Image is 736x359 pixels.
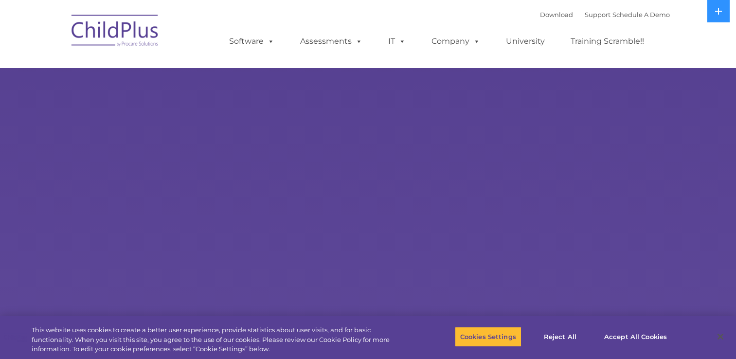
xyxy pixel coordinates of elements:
div: This website uses cookies to create a better user experience, provide statistics about user visit... [32,325,405,354]
a: Assessments [290,32,372,51]
a: Support [585,11,610,18]
a: University [496,32,555,51]
a: IT [378,32,415,51]
a: Download [540,11,573,18]
font: | [540,11,670,18]
button: Reject All [530,326,591,347]
a: Company [422,32,490,51]
a: Training Scramble!! [561,32,654,51]
button: Accept All Cookies [599,326,672,347]
img: ChildPlus by Procare Solutions [67,8,164,56]
button: Close [710,326,731,347]
button: Cookies Settings [455,326,521,347]
a: Schedule A Demo [612,11,670,18]
a: Software [219,32,284,51]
